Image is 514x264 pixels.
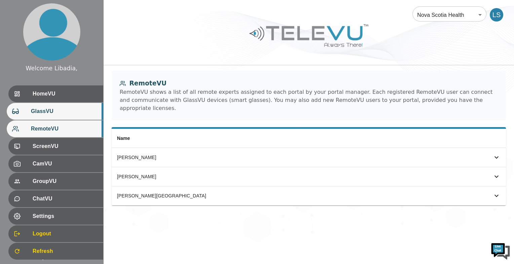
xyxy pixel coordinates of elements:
span: GlassVU [31,107,98,115]
div: [PERSON_NAME] [117,173,390,180]
table: simple table [112,129,506,205]
div: RemoteVU [7,120,103,137]
div: LS [490,8,503,22]
div: Refresh [8,243,103,260]
span: CamVU [33,160,98,168]
span: ChatVU [33,195,98,203]
span: GroupVU [33,177,98,185]
div: RemoteVU shows a list of all remote experts assigned to each portal by your portal manager. Each ... [120,88,498,112]
div: Welcome Libadia, [26,64,77,73]
span: We're online! [39,85,93,153]
div: Settings [8,208,103,225]
div: Logout [8,225,103,242]
span: HomeVU [33,90,98,98]
div: [PERSON_NAME][GEOGRAPHIC_DATA] [117,192,390,199]
span: Logout [33,230,98,238]
span: ScreenVU [33,142,98,150]
span: Settings [33,212,98,220]
div: CamVU [8,155,103,172]
div: HomeVU [8,85,103,102]
div: ScreenVU [8,138,103,155]
div: Chat with us now [35,35,113,44]
div: ChatVU [8,190,103,207]
div: GlassVU [7,103,103,120]
span: Name [117,136,130,141]
textarea: Type your message and hit 'Enter' [3,184,128,207]
div: [PERSON_NAME] [117,154,390,161]
div: GroupVU [8,173,103,190]
img: Chat Widget [490,240,511,261]
span: RemoteVU [31,125,98,133]
div: RemoteVU [120,79,498,88]
div: Minimize live chat window [110,3,126,20]
img: Logo [248,22,369,49]
div: Nova Scotia Health [412,5,486,24]
img: profile.png [23,3,80,61]
span: Refresh [33,247,98,255]
img: d_736959983_company_1615157101543_736959983 [11,31,28,48]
